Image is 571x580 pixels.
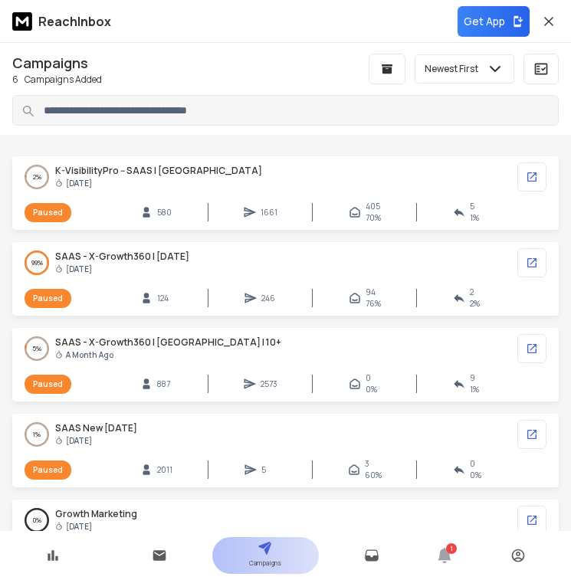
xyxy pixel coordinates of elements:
[12,242,559,316] a: 99%SAAS - X-Growth360 | [DATE] [DATE]Paused1242469476%22%
[366,212,381,224] span: 70 %
[12,74,18,86] span: 6
[470,287,474,298] span: 2
[366,298,381,310] span: 76 %
[157,293,172,304] span: 124
[55,508,137,532] span: Growth Marketing
[12,414,559,487] a: 1%SAAS new [DATE] [DATE]Paused20115360%00%
[38,12,111,31] p: ReachInbox
[33,516,41,525] p: 0 %
[12,328,559,401] a: 5%SAAS - X-Growth360 | [GEOGRAPHIC_DATA] | 10+ a month agoPaused88725730 0%91%
[12,500,559,573] a: 0%Growth Marketing [DATE]Draft725100 0%0 0%
[12,156,559,230] a: 2%K-VisibilityPro -- SAAS | [GEOGRAPHIC_DATA] [DATE]Paused580166140570%51%
[55,251,189,275] span: SAAS - X-Growth360 | [DATE]
[55,520,137,532] span: [DATE]
[12,74,281,86] p: Campaigns Added
[157,378,172,390] span: 887
[470,384,479,395] span: 1 %
[470,212,479,224] span: 1 %
[261,293,277,304] span: 246
[415,54,514,84] button: Newest First
[470,372,475,384] span: 9
[25,203,71,222] div: Paused
[25,289,71,308] div: Paused
[470,298,480,310] span: 2 %
[55,263,189,275] span: [DATE]
[458,6,530,37] button: Get App
[12,52,281,74] h2: Campaigns
[157,464,172,476] span: 2011
[470,458,475,470] span: 0
[55,336,281,361] span: SAAS - X-Growth360 | [GEOGRAPHIC_DATA] | 10+
[261,378,277,390] span: 2573
[470,470,481,481] span: 0 %
[33,430,41,439] p: 1 %
[55,177,262,189] span: [DATE]
[55,349,281,361] span: a month ago
[261,207,277,218] span: 1661
[31,258,43,267] p: 99 %
[25,375,71,394] div: Paused
[470,201,474,212] span: 5
[55,422,137,447] span: SAAS new [DATE]
[366,372,371,384] span: 0
[366,384,377,395] span: 0%
[261,464,277,476] span: 5
[366,287,376,298] span: 94
[157,207,172,218] span: 580
[366,201,380,212] span: 405
[32,344,41,353] p: 5 %
[25,460,71,480] div: Paused
[446,543,457,554] span: 1
[249,555,281,571] p: Campaigns
[365,458,369,470] span: 3
[365,470,382,481] span: 60 %
[55,434,137,447] span: [DATE]
[33,172,41,182] p: 2 %
[55,165,262,189] span: K-VisibilityPro -- SAAS | [GEOGRAPHIC_DATA]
